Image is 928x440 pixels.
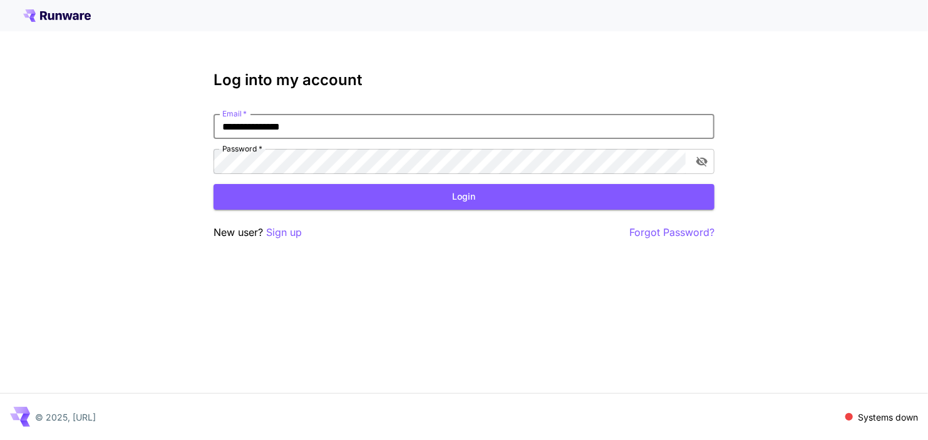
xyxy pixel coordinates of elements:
[214,184,714,210] button: Login
[691,150,713,173] button: toggle password visibility
[222,108,247,119] label: Email
[266,225,302,240] button: Sign up
[858,411,918,424] p: Systems down
[214,225,302,240] p: New user?
[222,143,262,154] label: Password
[35,411,96,424] p: © 2025, [URL]
[214,71,714,89] h3: Log into my account
[629,225,714,240] button: Forgot Password?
